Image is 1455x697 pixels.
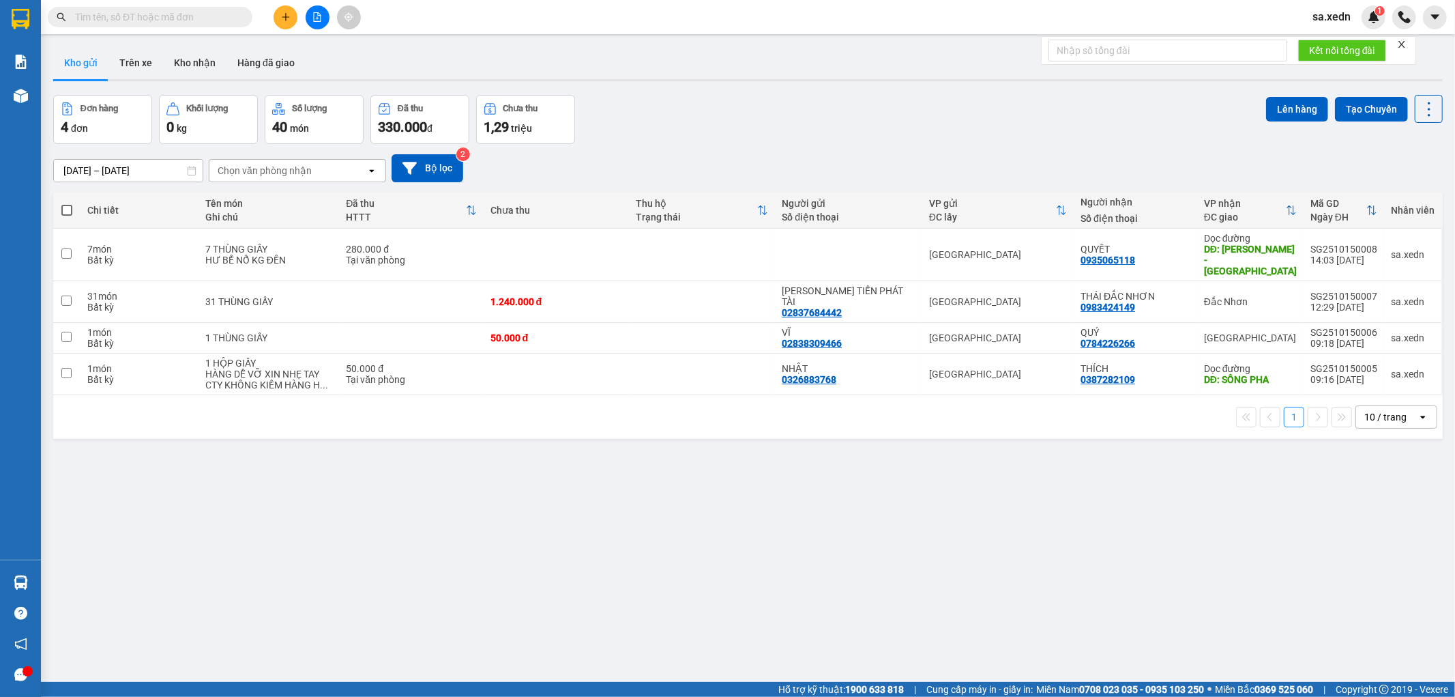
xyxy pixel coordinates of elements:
[1204,212,1286,223] div: ĐC giao
[1079,684,1204,695] strong: 0708 023 035 - 0935 103 250
[490,205,623,216] div: Chưa thu
[281,12,291,22] span: plus
[1204,374,1297,385] div: DĐ: SÔNG PHA
[14,89,28,103] img: warehouse-icon
[61,119,68,135] span: 4
[782,212,915,223] div: Số điện thoại
[290,123,309,134] span: món
[1081,302,1135,313] div: 0983424149
[782,198,915,209] div: Người gửi
[346,198,465,209] div: Đã thu
[115,52,188,63] b: [DOMAIN_NAME]
[1081,363,1190,374] div: THÍCH
[1081,338,1135,349] div: 0784226266
[476,95,575,144] button: Chưa thu1,29 triệu
[274,5,297,29] button: plus
[1417,412,1428,423] svg: open
[1391,369,1435,380] div: sa.xedn
[778,682,904,697] span: Hỗ trợ kỹ thuật:
[177,123,187,134] span: kg
[1310,244,1377,255] div: SG2510150008
[14,607,27,620] span: question-circle
[484,119,509,135] span: 1,29
[398,104,423,113] div: Đã thu
[503,104,538,113] div: Chưa thu
[378,119,427,135] span: 330.000
[108,46,163,79] button: Trên xe
[53,46,108,79] button: Kho gửi
[346,374,476,385] div: Tại văn phòng
[456,147,470,161] sup: 2
[1081,374,1135,385] div: 0387282109
[782,363,915,374] div: NHẬT
[1310,338,1377,349] div: 09:18 [DATE]
[1298,40,1386,61] button: Kết nối tổng đài
[1310,327,1377,338] div: SG2510150006
[929,332,1067,343] div: [GEOGRAPHIC_DATA]
[84,20,135,84] b: Gửi khách hàng
[782,307,842,318] div: 02837684442
[629,193,775,229] th: Toggle SortBy
[636,198,757,209] div: Thu hộ
[1081,255,1135,266] div: 0935065118
[782,338,842,349] div: 02838309466
[929,212,1056,223] div: ĐC lấy
[392,154,463,182] button: Bộ lọc
[1204,198,1286,209] div: VP nhận
[205,358,332,369] div: 1 HỘP GIẤY
[490,332,623,343] div: 50.000 đ
[1310,374,1377,385] div: 09:16 [DATE]
[54,160,203,182] input: Select a date range.
[1081,197,1190,208] div: Người nhận
[205,296,332,307] div: 31 THÙNG GIẤY
[929,198,1056,209] div: VP gửi
[1302,8,1362,25] span: sa.xedn
[929,249,1067,260] div: [GEOGRAPHIC_DATA]
[845,684,904,695] strong: 1900 633 818
[186,104,228,113] div: Khối lượng
[226,46,306,79] button: Hàng đã giao
[1254,684,1313,695] strong: 0369 525 060
[292,104,327,113] div: Số lượng
[344,12,353,22] span: aim
[1377,6,1382,16] span: 1
[490,296,623,307] div: 1.240.000 đ
[205,198,332,209] div: Tên món
[1304,193,1384,229] th: Toggle SortBy
[337,5,361,29] button: aim
[87,338,192,349] div: Bất kỳ
[312,12,322,22] span: file-add
[929,369,1067,380] div: [GEOGRAPHIC_DATA]
[1310,302,1377,313] div: 12:29 [DATE]
[1375,6,1385,16] sup: 1
[80,104,118,113] div: Đơn hàng
[205,332,332,343] div: 1 THÙNG GIẤY
[339,193,483,229] th: Toggle SortBy
[14,668,27,681] span: message
[1310,291,1377,302] div: SG2510150007
[1309,43,1375,58] span: Kết nối tổng đài
[926,682,1033,697] span: Cung cấp máy in - giấy in:
[1310,198,1366,209] div: Mã GD
[1391,332,1435,343] div: sa.xedn
[14,575,28,590] img: warehouse-icon
[1081,327,1190,338] div: QUÝ
[205,212,332,223] div: Ghi chú
[1397,40,1407,49] span: close
[163,46,226,79] button: Kho nhận
[1266,97,1328,122] button: Lên hàng
[1204,363,1297,374] div: Dọc đường
[1335,97,1408,122] button: Tạo Chuyến
[87,255,192,266] div: Bất kỳ
[1310,255,1377,266] div: 14:03 [DATE]
[159,95,258,144] button: Khối lượng0kg
[782,374,836,385] div: 0326883768
[87,205,192,216] div: Chi tiết
[306,5,329,29] button: file-add
[87,327,192,338] div: 1 món
[782,327,915,338] div: VĨ
[12,9,29,29] img: logo-vxr
[1284,407,1304,427] button: 1
[1323,682,1325,697] span: |
[366,165,377,176] svg: open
